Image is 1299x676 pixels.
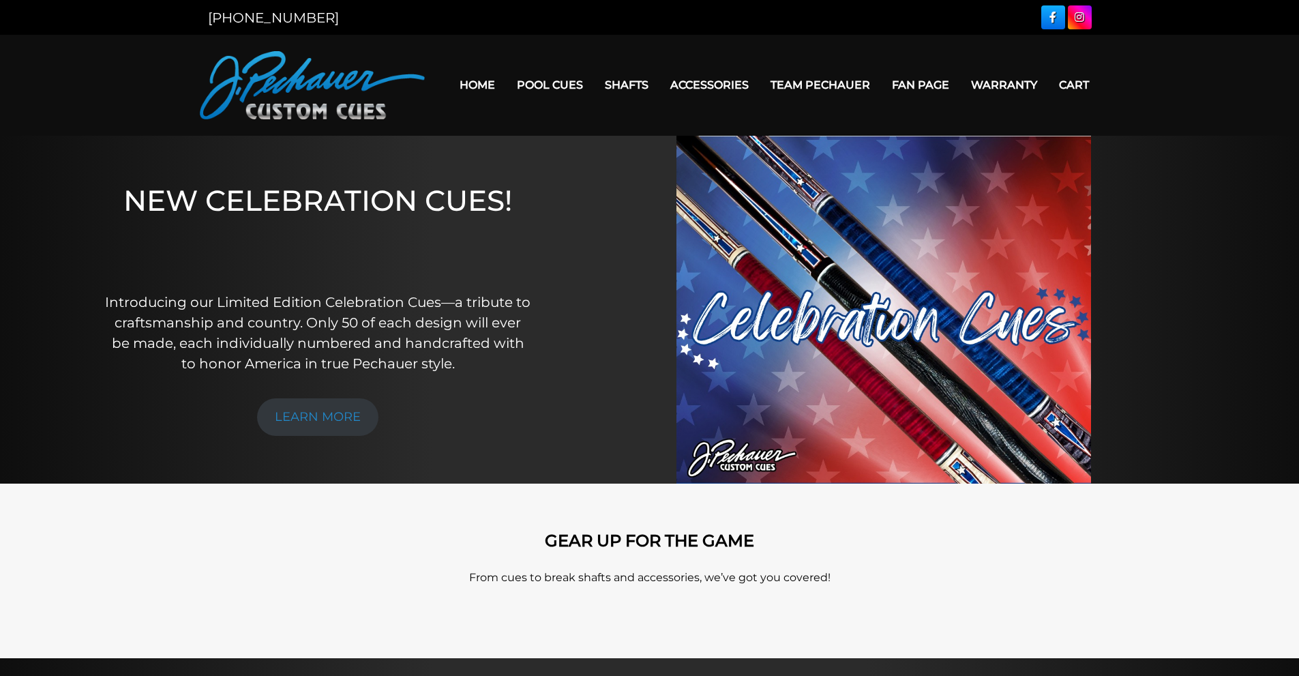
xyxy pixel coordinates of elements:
[881,68,960,102] a: Fan Page
[506,68,594,102] a: Pool Cues
[257,398,378,436] a: LEARN MORE
[261,570,1039,586] p: From cues to break shafts and accessories, we’ve got you covered!
[208,10,339,26] a: [PHONE_NUMBER]
[760,68,881,102] a: Team Pechauer
[449,68,506,102] a: Home
[659,68,760,102] a: Accessories
[1048,68,1100,102] a: Cart
[545,531,754,550] strong: GEAR UP FOR THE GAME
[960,68,1048,102] a: Warranty
[200,51,425,119] img: Pechauer Custom Cues
[104,183,532,273] h1: NEW CELEBRATION CUES!
[104,292,532,374] p: Introducing our Limited Edition Celebration Cues—a tribute to craftsmanship and country. Only 50 ...
[594,68,659,102] a: Shafts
